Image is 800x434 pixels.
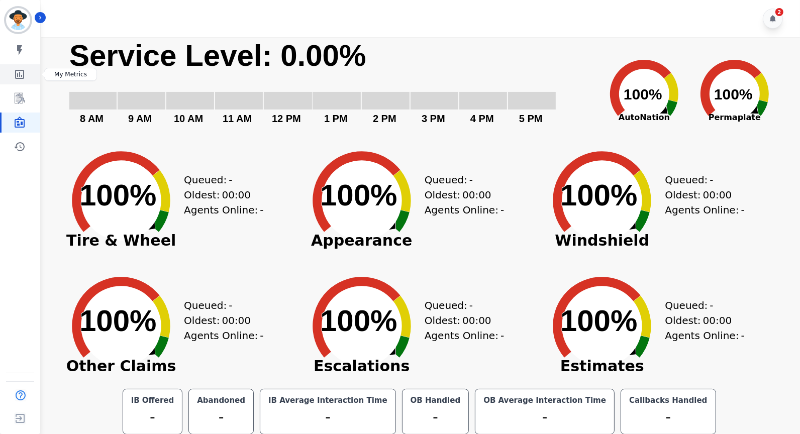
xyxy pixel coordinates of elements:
[129,395,176,405] div: IB Offered
[266,405,389,428] div: -
[627,405,709,428] div: -
[223,113,252,124] text: 11 AM
[425,328,510,343] div: Agents Online:
[539,236,665,246] span: Windshield
[58,361,184,371] span: Other Claims
[373,113,396,124] text: 2 PM
[501,328,504,343] span: -
[58,236,184,246] span: Tire & Wheel
[560,304,637,338] text: 100%
[425,298,500,313] div: Queued:
[422,113,445,124] text: 3 PM
[299,361,425,371] span: Escalations
[129,405,176,428] div: -
[184,298,259,313] div: Queued:
[184,172,259,187] div: Queued:
[714,86,753,102] text: 100%
[409,395,463,405] div: OB Handled
[184,187,259,202] div: Oldest:
[560,178,637,212] text: 100%
[710,172,714,187] span: -
[481,405,608,428] div: -
[425,313,500,328] div: Oldest:
[80,113,104,124] text: 8 AM
[409,405,463,428] div: -
[260,202,263,218] span: -
[462,187,491,202] span: 00:00
[174,113,203,124] text: 10 AM
[703,313,732,328] span: 00:00
[260,328,263,343] span: -
[6,8,30,32] img: Bordered avatar
[229,172,232,187] span: -
[469,172,473,187] span: -
[425,187,500,202] div: Oldest:
[128,113,152,124] text: 9 AM
[469,298,473,313] span: -
[627,395,709,405] div: Callbacks Handled
[665,313,740,328] div: Oldest:
[665,328,750,343] div: Agents Online:
[741,328,745,343] span: -
[703,187,732,202] span: 00:00
[229,298,232,313] span: -
[665,298,740,313] div: Queued:
[320,304,397,338] text: 100%
[272,113,301,124] text: 12 PM
[299,236,425,246] span: Appearance
[69,39,366,72] text: Service Level: 0.00%
[184,313,259,328] div: Oldest:
[665,202,750,218] div: Agents Online:
[222,187,251,202] span: 00:00
[68,37,596,135] svg: Service Level: 0%
[689,112,780,124] span: Permaplate
[539,361,665,371] span: Estimates
[481,395,608,405] div: OB Average Interaction Time
[324,113,348,124] text: 1 PM
[184,328,269,343] div: Agents Online:
[462,313,491,328] span: 00:00
[665,187,740,202] div: Oldest:
[665,172,740,187] div: Queued:
[775,8,783,16] div: 2
[425,172,500,187] div: Queued:
[501,202,504,218] span: -
[79,178,156,212] text: 100%
[519,113,543,124] text: 5 PM
[222,313,251,328] span: 00:00
[320,178,397,212] text: 100%
[624,86,662,102] text: 100%
[470,113,494,124] text: 4 PM
[710,298,714,313] span: -
[425,202,510,218] div: Agents Online:
[79,304,156,338] text: 100%
[599,112,689,124] span: AutoNation
[266,395,389,405] div: IB Average Interaction Time
[184,202,269,218] div: Agents Online:
[741,202,745,218] span: -
[195,395,247,405] div: Abandoned
[195,405,247,428] div: -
